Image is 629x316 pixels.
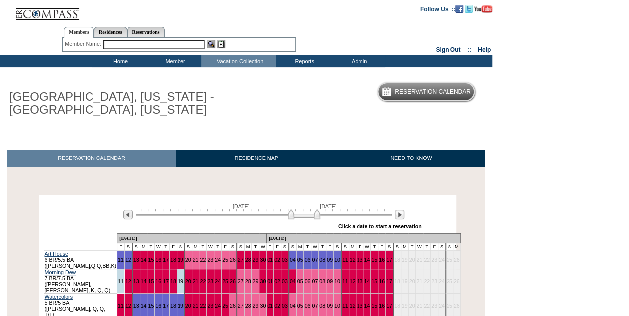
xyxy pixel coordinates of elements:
a: 14 [364,303,370,309]
td: S [124,243,132,251]
td: T [423,243,431,251]
img: Previous [123,210,133,219]
td: T [162,243,170,251]
td: 23 [431,251,438,269]
a: 13 [133,278,139,284]
a: 22 [200,257,206,263]
a: 25 [222,303,228,309]
div: Member Name: [65,40,103,48]
a: 22 [200,303,206,309]
td: Follow Us :: [420,5,455,13]
a: 01 [267,278,273,284]
a: 21 [193,257,199,263]
a: 25 [222,278,228,284]
td: Home [92,55,147,67]
a: 07 [312,257,318,263]
a: Members [64,27,94,38]
a: 13 [357,278,362,284]
td: 19 [401,251,408,269]
a: 20 [185,278,191,284]
a: 27 [238,303,244,309]
td: T [356,243,363,251]
td: T [252,243,259,251]
a: 23 [207,278,213,284]
a: 20 [185,257,191,263]
a: 24 [215,303,221,309]
td: T [147,243,155,251]
td: Vacation Collection [201,55,276,67]
td: S [229,243,236,251]
img: Become our fan on Facebook [455,5,463,13]
td: S [289,243,296,251]
td: F [431,243,438,251]
td: S [438,243,445,251]
td: F [117,243,124,251]
a: 04 [290,278,296,284]
a: 06 [304,303,310,309]
td: M [349,243,356,251]
td: S [281,243,288,251]
td: T [199,243,207,251]
a: 28 [245,278,251,284]
td: 21 [416,251,423,269]
a: 11 [118,257,124,263]
a: 08 [319,303,325,309]
td: 20 [408,269,416,294]
a: 23 [207,303,213,309]
a: 16 [379,303,385,309]
td: M [453,243,460,251]
a: 12 [350,257,356,263]
td: 19 [401,269,408,294]
td: T [371,243,378,251]
td: F [378,243,386,251]
td: S [385,243,393,251]
a: 30 [260,303,266,309]
td: W [259,243,267,251]
img: Next [395,210,404,219]
a: 13 [357,257,362,263]
a: 04 [290,303,296,309]
td: 11 [117,269,124,294]
td: 22 [423,269,431,294]
a: 01 [267,303,273,309]
a: 28 [245,303,251,309]
td: S [184,243,192,251]
a: 06 [304,278,310,284]
a: 12 [350,303,356,309]
a: 04 [290,257,296,263]
a: Art House [45,251,68,257]
a: 28 [245,257,251,263]
a: Follow us on Twitter [465,5,473,11]
a: 12 [350,278,356,284]
a: 11 [118,303,124,309]
a: 01 [267,257,273,263]
td: 18 [393,251,401,269]
a: 26 [230,257,236,263]
a: 21 [193,303,199,309]
a: 12 [125,303,131,309]
td: Admin [331,55,385,67]
a: 09 [327,278,333,284]
a: 15 [148,278,154,284]
a: 05 [297,278,303,284]
a: 02 [274,257,280,263]
a: 11 [342,278,348,284]
a: Sign Out [436,46,460,53]
a: 14 [364,257,370,263]
td: Member [147,55,201,67]
td: T [304,243,311,251]
td: 19 [177,269,184,294]
td: 21 [416,269,423,294]
td: 20 [408,251,416,269]
a: 17 [163,278,169,284]
a: 02 [274,278,280,284]
img: View [207,40,215,48]
a: 16 [155,257,161,263]
a: 20 [185,303,191,309]
a: 14 [141,257,147,263]
a: 05 [297,257,303,263]
td: 25 [446,269,453,294]
a: 13 [133,257,139,263]
td: W [207,243,214,251]
td: S [393,243,401,251]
